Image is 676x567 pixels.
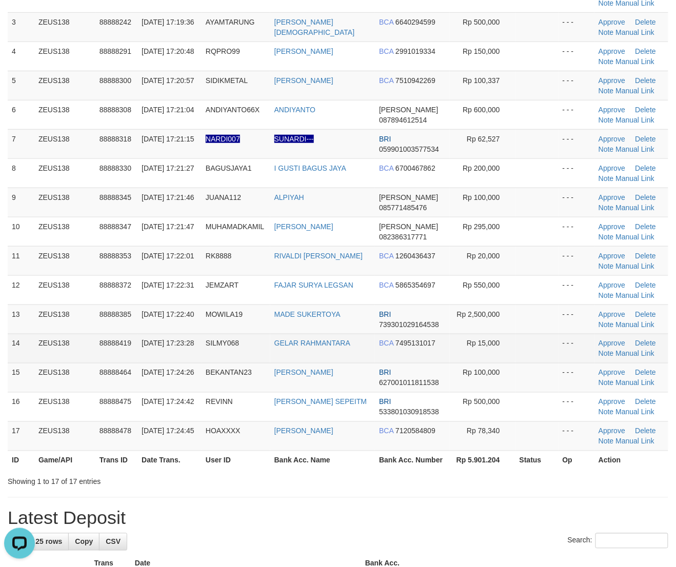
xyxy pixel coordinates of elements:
[599,320,614,329] a: Note
[559,305,594,334] td: - - -
[599,204,614,212] a: Note
[274,135,314,143] a: SUNARDI---
[206,106,260,114] span: ANDIYANTO66X
[34,421,95,451] td: ZEUS138
[616,116,655,124] a: Manual Link
[635,76,656,85] a: Delete
[206,164,252,172] span: BAGUSJAYA1
[379,47,393,55] span: BCA
[635,427,656,435] a: Delete
[202,451,270,470] th: User ID
[274,369,333,377] a: [PERSON_NAME]
[599,339,625,348] a: Approve
[599,369,625,377] a: Approve
[616,291,655,299] a: Manual Link
[8,71,34,100] td: 5
[616,204,655,212] a: Manual Link
[635,222,656,231] a: Delete
[142,252,194,260] span: [DATE] 17:22:01
[559,451,594,470] th: Op
[599,233,614,241] a: Note
[616,262,655,270] a: Manual Link
[68,533,100,551] a: Copy
[457,310,500,318] span: Rp 2,500,000
[142,222,194,231] span: [DATE] 17:21:47
[599,106,625,114] a: Approve
[599,57,614,66] a: Note
[379,398,391,406] span: BRI
[515,451,559,470] th: Status
[379,204,427,212] span: Copy 085771485476 to clipboard
[106,538,121,546] span: CSV
[34,71,95,100] td: ZEUS138
[137,451,202,470] th: Date Trans.
[559,100,594,129] td: - - -
[599,116,614,124] a: Note
[99,533,127,551] a: CSV
[8,217,34,246] td: 10
[34,42,95,71] td: ZEUS138
[463,164,500,172] span: Rp 200,000
[34,217,95,246] td: ZEUS138
[559,334,594,363] td: - - -
[395,47,435,55] span: Copy 2991019334 to clipboard
[270,451,375,470] th: Bank Acc. Name
[395,164,435,172] span: Copy 6700467862 to clipboard
[100,193,131,201] span: 88888345
[616,408,655,416] a: Manual Link
[379,164,393,172] span: BCA
[75,538,93,546] span: Copy
[559,363,594,392] td: - - -
[559,188,594,217] td: - - -
[616,87,655,95] a: Manual Link
[34,392,95,421] td: ZEUS138
[34,12,95,42] td: ZEUS138
[8,246,34,275] td: 11
[206,76,248,85] span: SIDIKMETAL
[274,398,367,406] a: [PERSON_NAME] SEPEITM
[100,76,131,85] span: 88888300
[142,47,194,55] span: [DATE] 17:20:48
[8,305,34,334] td: 13
[142,310,194,318] span: [DATE] 17:22:40
[635,310,656,318] a: Delete
[559,129,594,158] td: - - -
[34,275,95,305] td: ZEUS138
[100,47,131,55] span: 88888291
[100,252,131,260] span: 88888353
[34,100,95,129] td: ZEUS138
[274,339,350,348] a: GELAR RAHMANTARA
[616,350,655,358] a: Manual Link
[599,281,625,289] a: Approve
[559,71,594,100] td: - - -
[379,310,391,318] span: BRI
[274,18,355,36] a: [PERSON_NAME][DEMOGRAPHIC_DATA]
[463,47,500,55] span: Rp 150,000
[206,193,241,201] span: JUANA112
[34,129,95,158] td: ZEUS138
[274,106,315,114] a: ANDIYANTO
[635,398,656,406] a: Delete
[8,363,34,392] td: 15
[463,369,500,377] span: Rp 100,000
[100,339,131,348] span: 88888419
[100,398,131,406] span: 88888475
[599,28,614,36] a: Note
[100,369,131,377] span: 88888464
[599,87,614,95] a: Note
[274,76,333,85] a: [PERSON_NAME]
[274,310,341,318] a: MADE SUKERTOYA
[463,76,500,85] span: Rp 100,337
[599,437,614,445] a: Note
[467,252,500,260] span: Rp 20,000
[4,4,35,35] button: Open LiveChat chat widget
[100,106,131,114] span: 88888308
[142,281,194,289] span: [DATE] 17:22:31
[100,18,131,26] span: 88888242
[379,427,393,435] span: BCA
[142,106,194,114] span: [DATE] 17:21:04
[599,174,614,183] a: Note
[8,12,34,42] td: 3
[599,222,625,231] a: Approve
[274,427,333,435] a: [PERSON_NAME]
